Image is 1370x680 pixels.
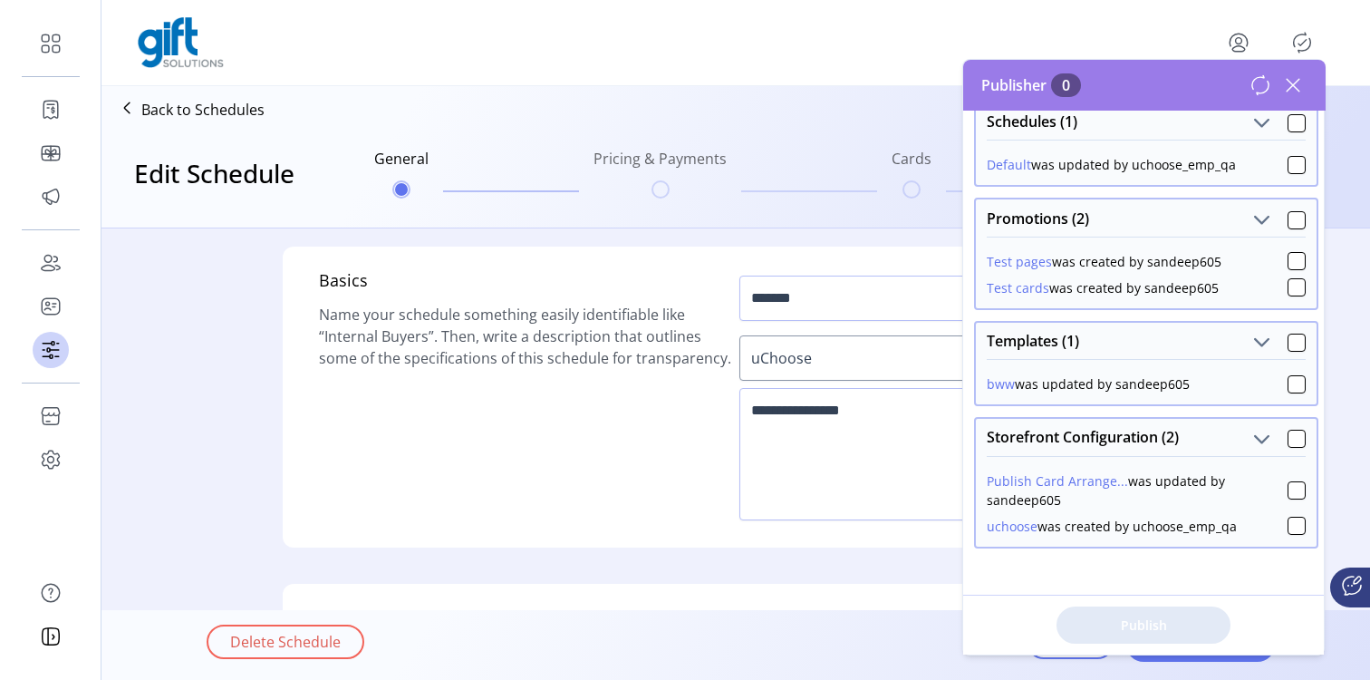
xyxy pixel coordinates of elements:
[374,148,429,180] h6: General
[987,155,1031,174] button: Default
[1224,28,1253,57] button: menu
[1051,73,1081,97] span: 0
[987,471,1288,510] div: was updated by sandeep605
[987,334,1079,348] span: Templates (1)
[987,278,1049,297] button: Test cards
[319,606,493,641] h5: Bulk Purchase Settings
[987,211,1089,226] span: Promotions (2)
[1288,28,1317,57] button: Publisher Panel
[319,305,731,368] span: Name your schedule something easily identifiable like “Internal Buyers”. Then, write a descriptio...
[987,252,1052,271] button: Test pages
[987,471,1128,491] button: Publish Card Arrange...
[319,268,732,304] h5: Basics
[1249,426,1274,452] button: Storefront Configuration (2)
[987,278,1219,297] div: was created by sandeep605
[987,155,1236,174] div: was updated by uchoose_emp_qa
[134,154,294,192] h3: Edit Schedule
[987,517,1237,536] div: was created by uchoose_emp_qa
[138,17,224,68] img: logo
[141,99,265,121] p: Back to Schedules
[230,631,341,653] span: Delete Schedule
[987,252,1221,271] div: was created by sandeep605
[740,336,1115,380] span: uChoose
[1249,207,1274,232] button: Promotions (2)
[987,374,1190,393] div: was updated by sandeep605
[207,625,364,659] button: Delete Schedule
[987,517,1037,536] button: uchoose
[987,374,1015,393] button: bww
[1249,111,1274,136] button: Schedules (1)
[987,114,1077,129] span: Schedules (1)
[1249,330,1274,355] button: Templates (1)
[987,430,1179,444] span: Storefront Configuration (2)
[981,74,1081,96] span: Publisher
